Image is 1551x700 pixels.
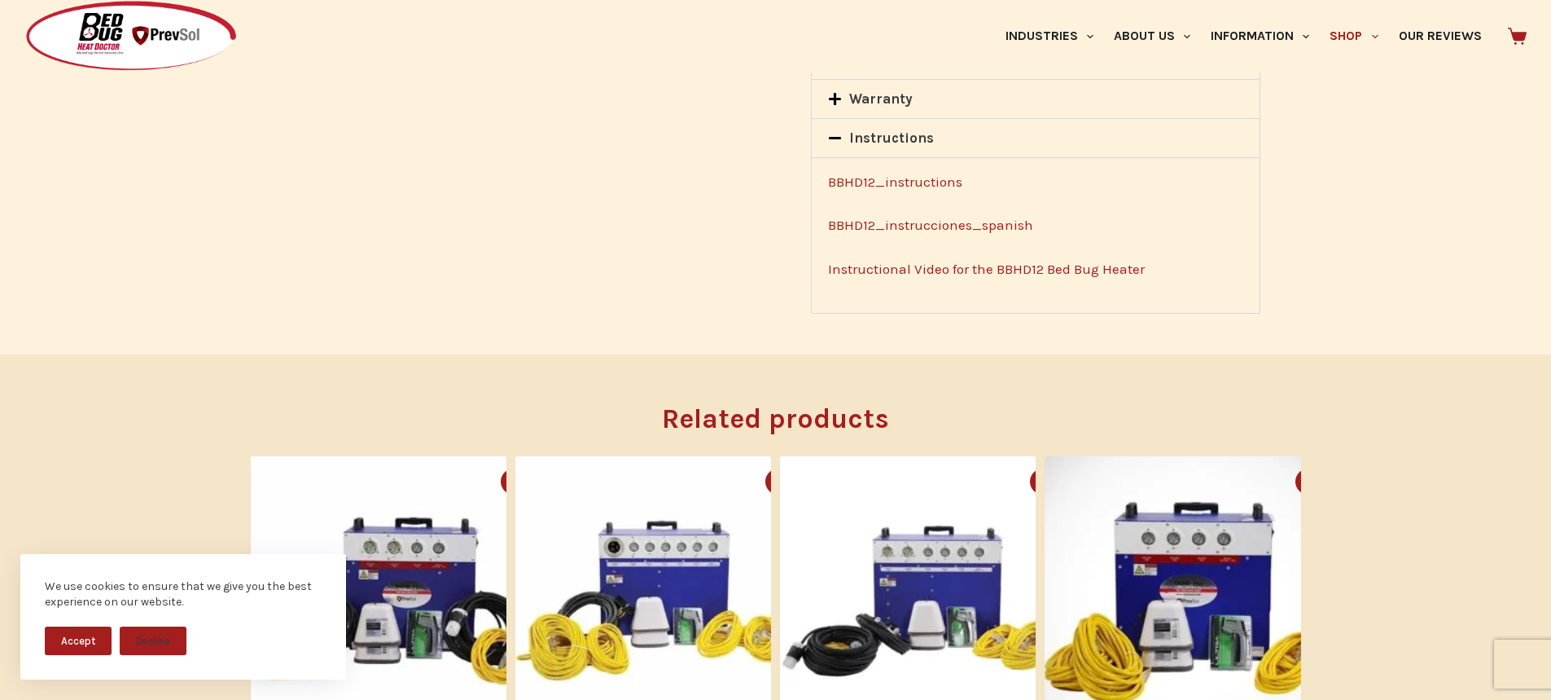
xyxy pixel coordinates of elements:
button: Quick view toggle [765,469,791,495]
a: Instructional Video for the BBHD12 Bed Bug Heater [828,261,1145,277]
div: We use cookies to ensure that we give you the best experience on our website. [45,579,322,610]
button: Decline [120,627,186,655]
a: BBHD12_instrucciones_spanish [828,217,1033,233]
button: Open LiveChat chat widget [13,7,62,55]
div: Instructions [812,157,1259,314]
button: Accept [45,627,112,655]
a: BBHD12_instructions [828,174,962,190]
h2: Related products [251,398,1301,440]
div: Warranty [812,80,1259,118]
button: Quick view toggle [501,469,527,495]
button: Quick view toggle [1295,469,1321,495]
a: Instructions [849,130,934,146]
a: Warranty [849,90,913,107]
button: Quick view toggle [1030,469,1056,495]
div: Instructions [812,119,1259,157]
